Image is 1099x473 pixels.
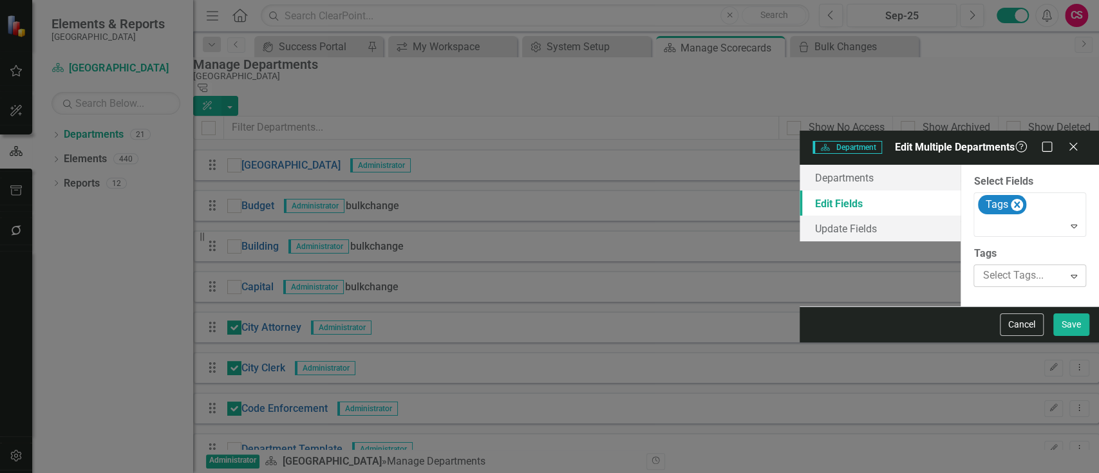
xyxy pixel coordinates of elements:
[973,246,1086,261] label: Tags
[973,174,1086,189] label: Select Fields
[1011,199,1023,211] div: Remove Tags
[813,141,881,154] span: Department
[895,141,1015,153] span: Edit Multiple Departments
[800,165,961,190] a: Departments
[800,216,961,241] a: Update Fields
[1053,313,1089,336] button: Save
[800,190,961,216] a: Edit Fields
[1000,313,1044,336] button: Cancel
[981,196,1010,214] div: Tags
